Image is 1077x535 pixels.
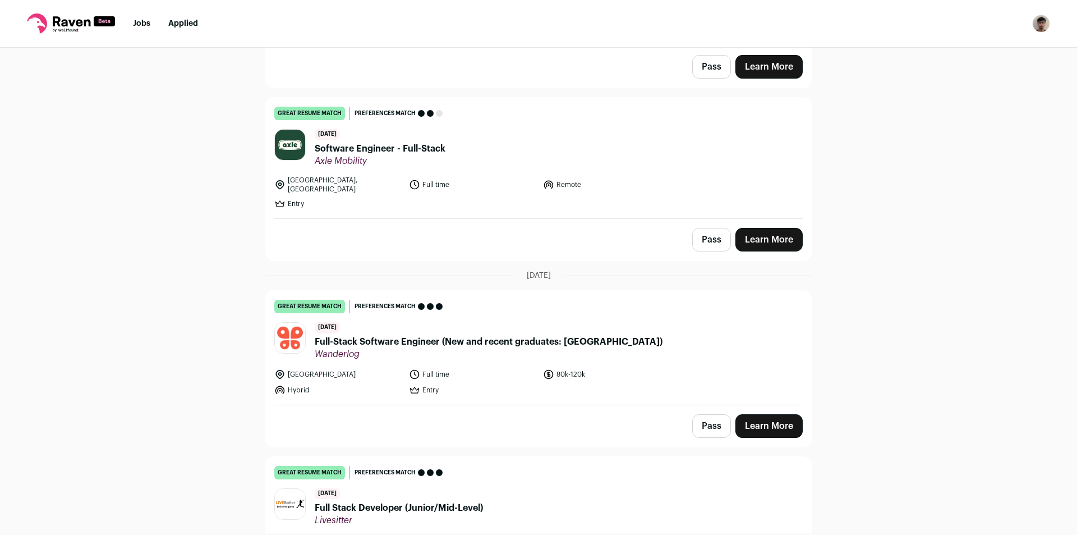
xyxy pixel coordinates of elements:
[1032,15,1050,33] img: 16528010-medium_jpg
[315,349,662,360] span: Wanderlog
[265,98,812,218] a: great resume match Preferences match [DATE] Software Engineer - Full-Stack Axle Mobility [GEOGRAP...
[274,385,402,396] li: Hybrid
[1032,15,1050,33] button: Open dropdown
[168,20,198,28] a: Applied
[265,291,812,405] a: great resume match Preferences match [DATE] Full-Stack Software Engineer (New and recent graduate...
[409,176,537,194] li: Full time
[133,20,150,28] a: Jobs
[543,176,671,194] li: Remote
[274,369,402,380] li: [GEOGRAPHIC_DATA]
[409,385,537,396] li: Entry
[315,129,340,140] span: [DATE]
[274,300,345,313] div: great resume match
[355,301,416,312] span: Preferences match
[409,369,537,380] li: Full time
[274,176,402,194] li: [GEOGRAPHIC_DATA], [GEOGRAPHIC_DATA]
[275,489,305,519] img: 6c02802e122fccfb9b59d3d5d4fda6e47e8f97cee6714e0878ab4c618d491425.jpg
[274,466,345,479] div: great resume match
[527,270,551,281] span: [DATE]
[275,130,305,160] img: 9f2e48d26bc0102a584725612273b3a444e36b7594858c3c5e2e118535537167.jpg
[735,55,803,79] a: Learn More
[543,369,671,380] li: 80k-120k
[735,228,803,252] a: Learn More
[315,322,340,333] span: [DATE]
[275,323,305,353] img: bae4eefc69433083f227a642f6a0b48f945c001a4181b9854d61aab1caad1c81.jpg
[735,414,803,438] a: Learn More
[315,501,483,515] span: Full Stack Developer (Junior/Mid-Level)
[692,228,731,252] button: Pass
[315,488,340,499] span: [DATE]
[274,107,345,120] div: great resume match
[315,142,445,156] span: Software Engineer - Full-Stack
[315,156,445,167] span: Axle Mobility
[274,198,402,209] li: Entry
[315,515,483,526] span: Livesitter
[355,108,416,119] span: Preferences match
[692,414,731,438] button: Pass
[692,55,731,79] button: Pass
[355,467,416,478] span: Preferences match
[315,335,662,349] span: Full-Stack Software Engineer (New and recent graduates: [GEOGRAPHIC_DATA])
